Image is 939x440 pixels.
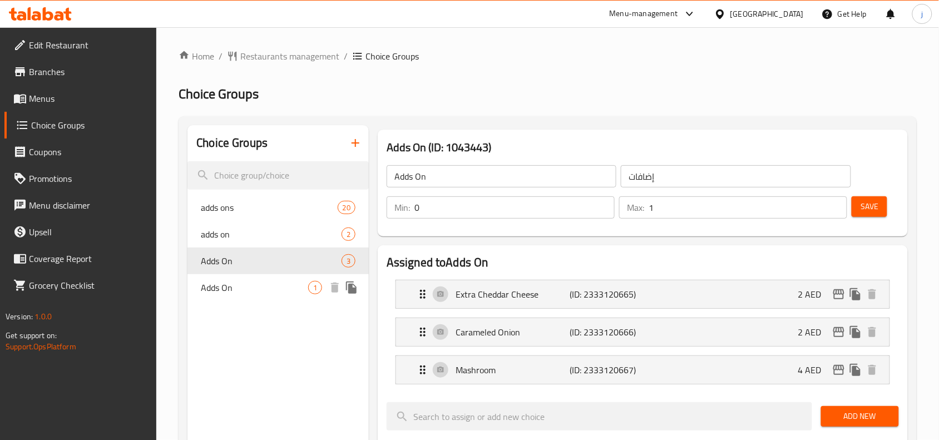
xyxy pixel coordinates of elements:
[365,50,419,63] span: Choice Groups
[34,309,52,324] span: 1.0.0
[201,254,342,268] span: Adds On
[396,356,889,384] div: Expand
[342,229,355,240] span: 2
[847,362,864,378] button: duplicate
[309,283,322,293] span: 1
[4,112,157,139] a: Choice Groups
[29,172,148,185] span: Promotions
[4,165,157,192] a: Promotions
[4,245,157,272] a: Coverage Report
[201,228,342,241] span: adds on
[396,318,889,346] div: Expand
[344,50,348,63] li: /
[227,50,339,63] a: Restaurants management
[6,339,76,354] a: Support.OpsPlatform
[798,325,831,339] p: 2 AED
[342,256,355,266] span: 3
[219,50,223,63] li: /
[570,325,646,339] p: (ID: 2333120666)
[387,351,899,389] li: Expand
[627,201,644,214] p: Max:
[31,118,148,132] span: Choice Groups
[387,254,899,271] h2: Assigned to Adds On
[29,252,148,265] span: Coverage Report
[387,275,899,313] li: Expand
[4,272,157,299] a: Grocery Checklist
[396,280,889,308] div: Expand
[570,363,646,377] p: (ID: 2333120667)
[852,196,887,217] button: Save
[179,50,214,63] a: Home
[798,288,831,301] p: 2 AED
[327,279,343,296] button: delete
[798,363,831,377] p: 4 AED
[179,81,259,106] span: Choice Groups
[201,201,337,214] span: adds ons
[570,288,646,301] p: (ID: 2333120665)
[196,135,268,151] h2: Choice Groups
[4,192,157,219] a: Menu disclaimer
[864,286,881,303] button: delete
[921,8,923,20] span: j
[187,274,369,301] div: Adds On1deleteduplicate
[861,200,878,214] span: Save
[29,279,148,292] span: Grocery Checklist
[847,324,864,340] button: duplicate
[6,328,57,343] span: Get support on:
[29,65,148,78] span: Branches
[4,58,157,85] a: Branches
[187,248,369,274] div: Adds On3
[864,362,881,378] button: delete
[387,402,812,431] input: search
[610,7,678,21] div: Menu-management
[4,32,157,58] a: Edit Restaurant
[201,281,308,294] span: Adds On
[456,325,570,339] p: Carameled Onion
[343,279,360,296] button: duplicate
[179,50,917,63] nav: breadcrumb
[308,281,322,294] div: Choices
[4,219,157,245] a: Upsell
[831,286,847,303] button: edit
[387,139,899,156] h3: Adds On (ID: 1043443)
[4,139,157,165] a: Coupons
[187,194,369,221] div: adds ons20
[394,201,410,214] p: Min:
[831,324,847,340] button: edit
[456,288,570,301] p: Extra Cheddar Cheese
[338,201,355,214] div: Choices
[6,309,33,324] span: Version:
[847,286,864,303] button: duplicate
[338,202,355,213] span: 20
[342,254,355,268] div: Choices
[29,225,148,239] span: Upsell
[730,8,804,20] div: [GEOGRAPHIC_DATA]
[29,145,148,159] span: Coupons
[29,38,148,52] span: Edit Restaurant
[821,406,899,427] button: Add New
[831,362,847,378] button: edit
[830,409,890,423] span: Add New
[387,313,899,351] li: Expand
[29,92,148,105] span: Menus
[456,363,570,377] p: Mashroom
[29,199,148,212] span: Menu disclaimer
[240,50,339,63] span: Restaurants management
[342,228,355,241] div: Choices
[4,85,157,112] a: Menus
[187,221,369,248] div: adds on2
[187,161,369,190] input: search
[864,324,881,340] button: delete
